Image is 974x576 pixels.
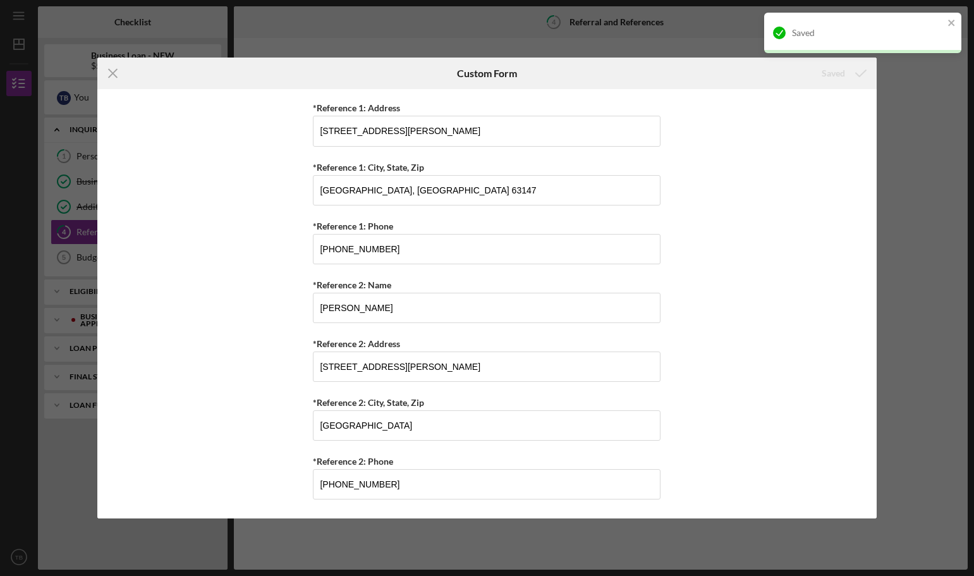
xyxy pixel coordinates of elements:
[313,102,400,113] label: *Reference 1: Address
[313,279,391,290] label: *Reference 2: Name
[822,61,845,86] div: Saved
[947,18,956,30] button: close
[792,28,944,38] div: Saved
[313,338,400,349] label: *Reference 2: Address
[313,162,424,173] label: *Reference 1: City, State, Zip
[313,221,393,231] label: *Reference 1: Phone
[809,61,877,86] button: Saved
[313,397,424,408] label: *Reference 2: City, State, Zip
[313,456,393,467] label: *Reference 2: Phone
[457,68,517,79] h6: Custom Form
